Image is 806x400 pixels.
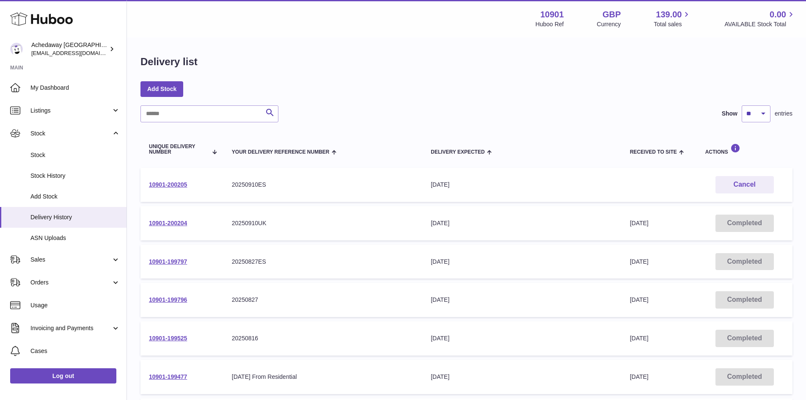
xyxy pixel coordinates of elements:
span: [DATE] [630,296,649,303]
span: Received to Site [630,149,677,155]
span: Orders [30,279,111,287]
span: entries [775,110,792,118]
img: admin@newpb.co.uk [10,43,23,55]
a: Add Stock [140,81,183,97]
a: 10901-199797 [149,258,187,265]
a: 10901-199525 [149,335,187,342]
span: Usage [30,301,120,309]
label: Show [722,110,737,118]
span: Stock [30,130,111,138]
span: Sales [30,256,111,264]
span: Delivery Expected [431,149,484,155]
div: [DATE] [431,296,613,304]
span: [DATE] [630,335,649,342]
span: Unique Delivery Number [149,144,207,155]
span: Your Delivery Reference Number [232,149,330,155]
div: Actions [705,143,784,155]
span: Listings [30,107,111,115]
div: [DATE] [431,181,613,189]
span: Add Stock [30,193,120,201]
span: Cases [30,347,120,355]
strong: GBP [602,9,621,20]
div: 20250910ES [232,181,414,189]
button: Cancel [715,176,774,193]
span: Stock History [30,172,120,180]
a: 10901-200204 [149,220,187,226]
div: [DATE] [431,258,613,266]
span: 0.00 [770,9,786,20]
div: Achedaway [GEOGRAPHIC_DATA] [31,41,107,57]
span: [EMAIL_ADDRESS][DOMAIN_NAME] [31,50,124,56]
span: AVAILABLE Stock Total [724,20,796,28]
span: Total sales [654,20,691,28]
span: [DATE] [630,258,649,265]
div: 20250827ES [232,258,414,266]
span: [DATE] [630,220,649,226]
a: 10901-200205 [149,181,187,188]
span: ASN Uploads [30,234,120,242]
div: [DATE] [431,334,613,342]
span: 139.00 [656,9,682,20]
span: Delivery History [30,213,120,221]
div: Huboo Ref [536,20,564,28]
a: 139.00 Total sales [654,9,691,28]
div: 20250827 [232,296,414,304]
span: [DATE] [630,373,649,380]
div: Currency [597,20,621,28]
div: 20250816 [232,334,414,342]
strong: 10901 [540,9,564,20]
div: [DATE] From Residential [232,373,414,381]
a: 0.00 AVAILABLE Stock Total [724,9,796,28]
span: Invoicing and Payments [30,324,111,332]
span: My Dashboard [30,84,120,92]
div: [DATE] [431,373,613,381]
span: Stock [30,151,120,159]
div: [DATE] [431,219,613,227]
a: 10901-199477 [149,373,187,380]
h1: Delivery list [140,55,198,69]
a: 10901-199796 [149,296,187,303]
a: Log out [10,368,116,383]
div: 20250910UK [232,219,414,227]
